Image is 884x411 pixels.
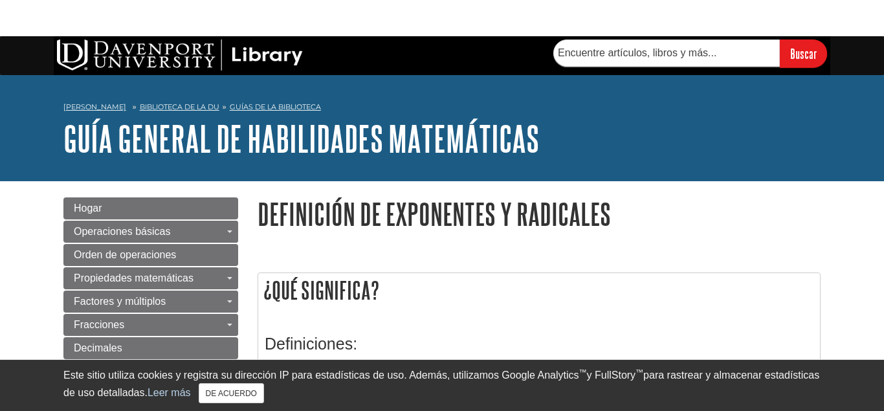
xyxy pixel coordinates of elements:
[635,368,643,377] font: ™
[263,277,379,304] font: ¿Qué significa?
[140,102,219,111] a: Biblioteca de la DU
[63,102,126,111] font: [PERSON_NAME]
[148,387,191,398] a: Leer más
[206,389,257,398] font: DE ACUERDO
[74,272,193,283] font: Propiedades matemáticas
[57,39,303,71] img: Biblioteca de la DU
[63,370,819,398] font: para rastrear y almacenar estadísticas de uso detalladas.
[230,102,321,111] a: Guías de la biblioteca
[74,249,176,260] font: Orden de operaciones
[553,39,827,67] form: Busca artículos, libros y más en la Biblioteca DU
[63,98,821,119] nav: migaja de pan
[63,102,126,113] a: [PERSON_NAME]
[63,244,238,266] a: Orden de operaciones
[74,203,102,214] font: Hogar
[587,370,636,381] font: y FullStory
[63,370,579,381] font: Este sitio utiliza cookies y registra su dirección IP para estadísticas de uso. Además, utilizamo...
[265,335,357,353] font: Definiciones:
[63,118,539,159] a: Guía general de habilidades matemáticas
[199,383,264,403] button: Cerca
[258,197,611,230] font: Definición de exponentes y radicales
[74,342,122,353] font: Decimales
[74,319,124,330] font: Fracciones
[553,39,780,67] input: Encuentre artículos, libros y más...
[63,314,238,336] a: Fracciones
[74,296,166,307] font: Factores y múltiplos
[63,221,238,243] a: Operaciones básicas
[63,291,238,313] a: Factores y múltiplos
[63,197,238,219] a: Hogar
[63,267,238,289] a: Propiedades matemáticas
[63,337,238,359] a: Decimales
[780,39,827,67] input: Buscar
[579,368,587,377] font: ™
[74,226,170,237] font: Operaciones básicas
